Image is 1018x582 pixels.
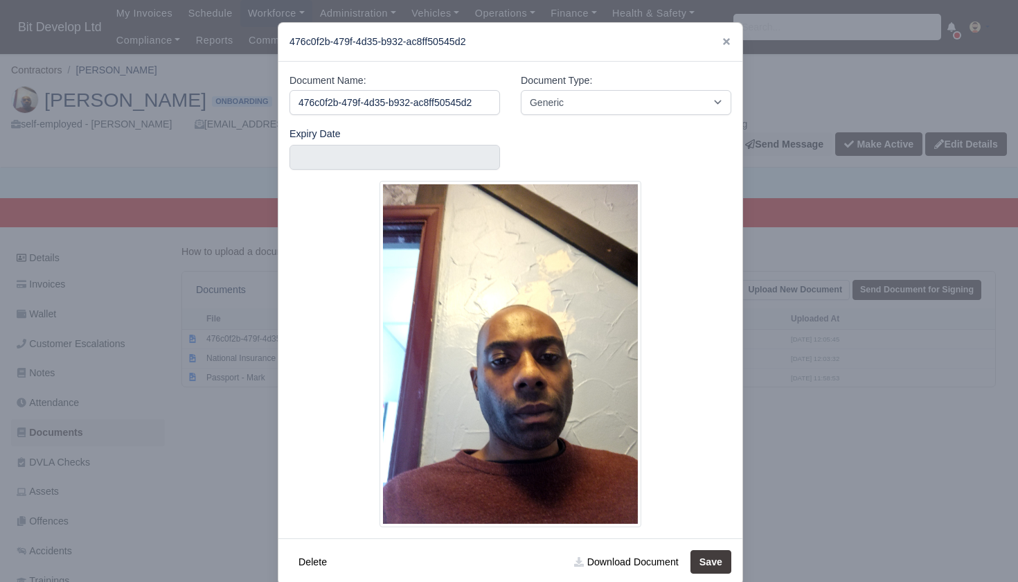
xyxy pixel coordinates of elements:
button: Delete [289,550,336,574]
label: Document Name: [289,73,366,89]
label: Expiry Date [289,126,341,142]
button: Save [690,550,731,574]
a: Download Document [565,550,687,574]
label: Document Type: [521,73,592,89]
div: 476c0f2b-479f-4d35-b932-ac8ff50545d2 [278,23,742,62]
iframe: Chat Widget [949,515,1018,582]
